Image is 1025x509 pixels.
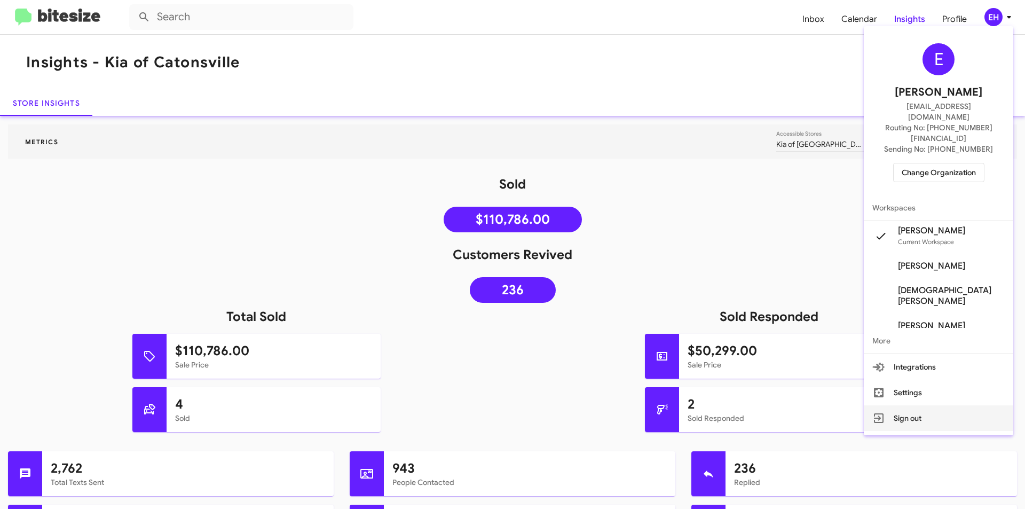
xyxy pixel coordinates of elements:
[864,328,1013,354] span: More
[898,261,965,271] span: [PERSON_NAME]
[877,122,1000,144] span: Routing No: [PHONE_NUMBER][FINANCIAL_ID]
[884,144,993,154] span: Sending No: [PHONE_NUMBER]
[864,195,1013,221] span: Workspaces
[864,354,1013,380] button: Integrations
[864,405,1013,431] button: Sign out
[877,101,1000,122] span: [EMAIL_ADDRESS][DOMAIN_NAME]
[898,238,954,246] span: Current Workspace
[898,225,965,236] span: [PERSON_NAME]
[902,163,976,182] span: Change Organization
[898,285,1005,307] span: [DEMOGRAPHIC_DATA][PERSON_NAME]
[893,163,984,182] button: Change Organization
[922,43,955,75] div: E
[898,320,965,331] span: [PERSON_NAME]
[864,380,1013,405] button: Settings
[895,84,982,101] span: [PERSON_NAME]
